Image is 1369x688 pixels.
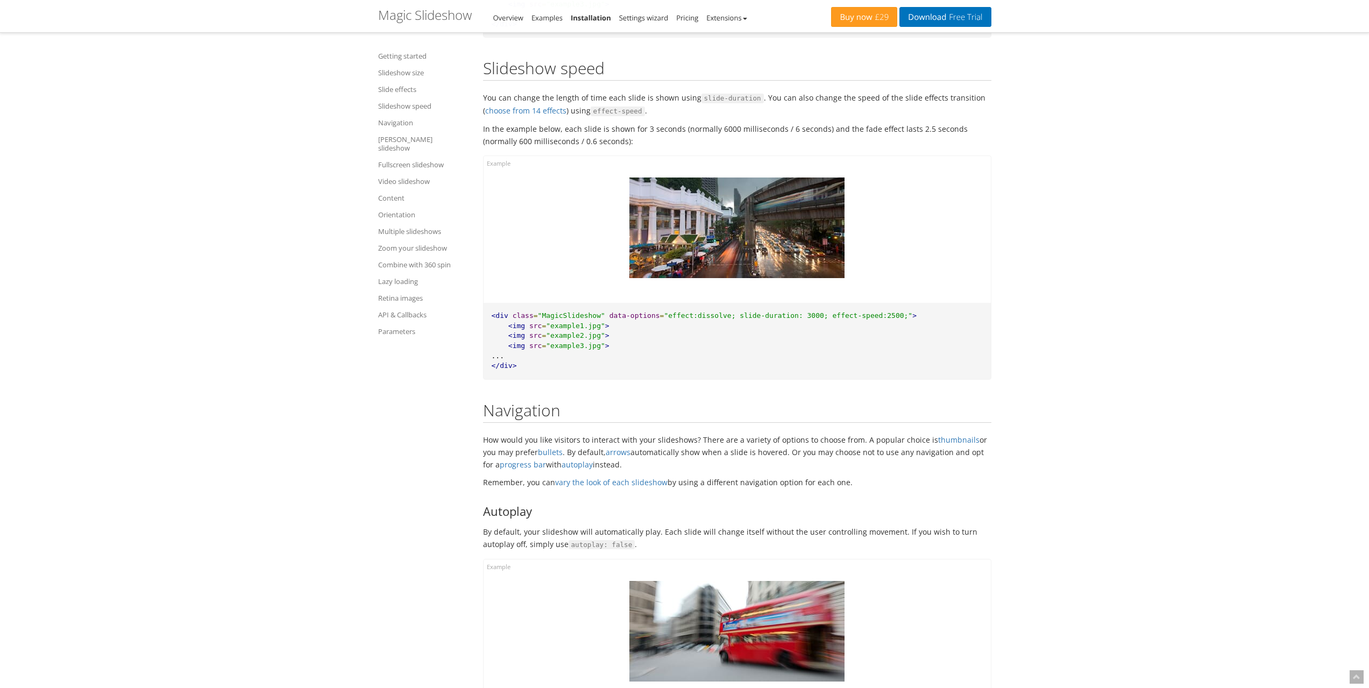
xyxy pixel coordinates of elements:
[542,331,546,339] span: =
[873,13,889,22] span: £29
[378,116,470,129] a: Navigation
[664,311,912,320] span: "effect:dissolve; slide-duration: 3000; effect-speed:2500;"
[531,13,563,23] a: Examples
[538,311,605,320] span: "MagicSlideshow"
[555,477,668,487] a: vary the look of each slideshow
[483,505,991,517] h3: Autoplay
[546,322,605,330] span: "example1.jpg"
[378,158,470,171] a: Fullscreen slideshow
[485,105,566,116] a: choose from 14 effects
[629,178,845,278] img: slideshow speed html
[546,342,605,350] span: "example3.jpg"
[378,175,470,188] a: Video slideshow
[378,191,470,204] a: Content
[542,322,546,330] span: =
[492,311,508,320] span: <div
[660,311,664,320] span: =
[378,66,470,79] a: Slideshow size
[378,133,470,154] a: [PERSON_NAME] slideshow
[500,459,546,470] a: progress bar
[492,361,517,370] span: </div>
[912,311,917,320] span: >
[483,123,991,147] p: In the example below, each slide is shown for 3 seconds (normally 6000 milliseconds / 6 seconds) ...
[508,331,525,339] span: <img
[562,459,593,470] a: autoplay
[483,434,991,471] p: How would you like visitors to interact with your slideshows? There are a variety of options to c...
[513,311,534,320] span: class
[609,311,660,320] span: data-options
[378,242,470,254] a: Zoom your slideshow
[946,13,982,22] span: Free Trial
[378,258,470,271] a: Combine with 360 spin
[378,225,470,238] a: Multiple slideshows
[571,13,611,23] a: Installation
[529,342,542,350] span: src
[508,322,525,330] span: <img
[629,581,845,682] img: slideshow autoplay html
[529,331,542,339] span: src
[483,526,991,551] p: By default, your slideshow will automatically play. Each slide will change itself without the use...
[591,107,645,116] span: effect-speed
[542,342,546,350] span: =
[378,49,470,62] a: Getting started
[706,13,747,23] a: Extensions
[701,94,764,103] span: slide-duration
[483,476,991,488] p: Remember, you can by using a different navigation option for each one.
[378,292,470,304] a: Retina images
[569,540,635,550] span: autoplay: false
[483,401,991,423] h2: Navigation
[605,322,609,330] span: >
[493,13,523,23] a: Overview
[534,311,538,320] span: =
[378,308,470,321] a: API & Callbacks
[938,435,980,445] a: thumbnails
[605,342,609,350] span: >
[508,342,525,350] span: <img
[529,322,542,330] span: src
[605,331,609,339] span: >
[378,325,470,338] a: Parameters
[378,100,470,112] a: Slideshow speed
[378,208,470,221] a: Orientation
[378,8,472,22] h1: Magic Slideshow
[483,91,991,117] p: You can change the length of time each slide is shown using . You can also change the speed of th...
[483,59,991,81] h2: Slideshow speed
[378,275,470,288] a: Lazy loading
[606,447,630,457] a: arrows
[546,331,605,339] span: "example2.jpg"
[492,352,504,360] span: ...
[676,13,698,23] a: Pricing
[619,13,669,23] a: Settings wizard
[538,447,563,457] a: bullets
[899,7,991,27] a: DownloadFree Trial
[831,7,897,27] a: Buy now£29
[378,83,470,96] a: Slide effects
